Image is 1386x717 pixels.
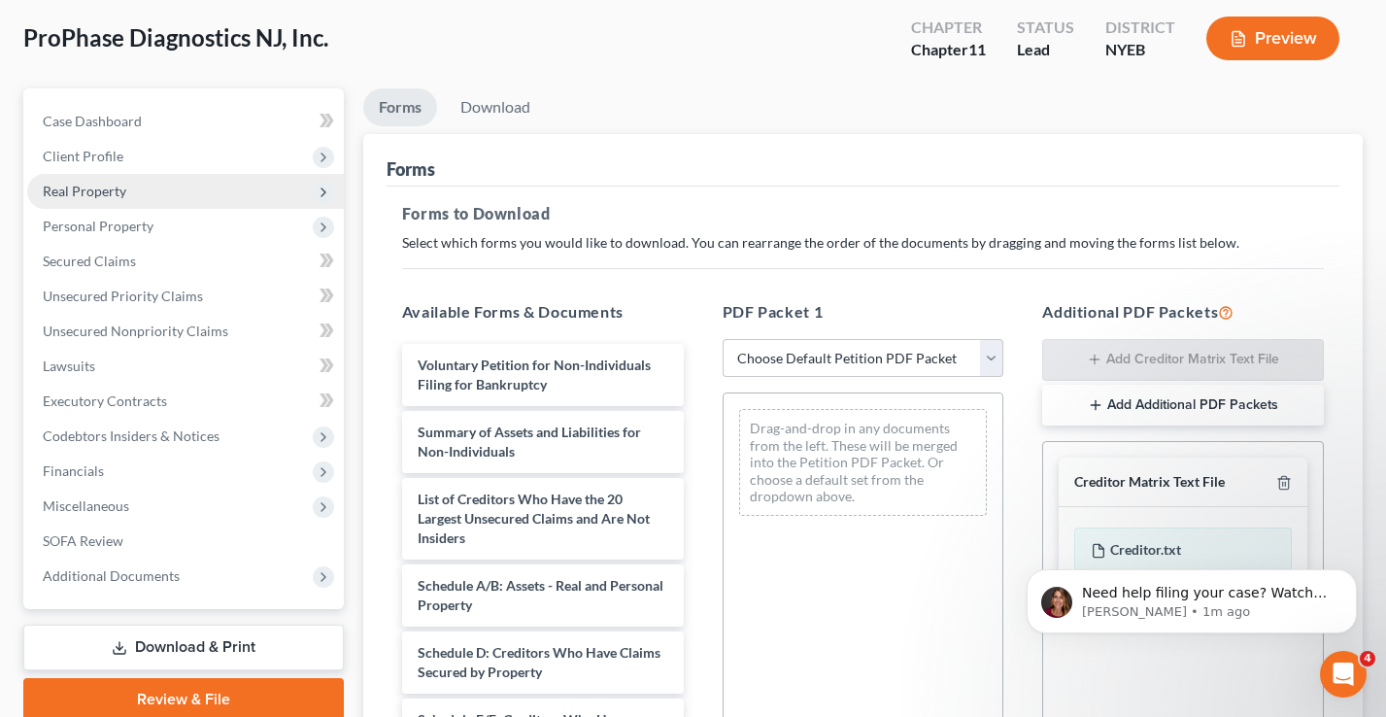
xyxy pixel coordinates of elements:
[43,288,203,304] span: Unsecured Priority Claims
[911,39,986,61] div: Chapter
[997,529,1386,665] iframe: Intercom notifications message
[1105,39,1175,61] div: NYEB
[1320,651,1367,698] iframe: Intercom live chat
[27,524,344,559] a: SOFA Review
[418,357,651,393] span: Voluntary Petition for Non-Individuals Filing for Bankruptcy
[43,358,95,374] span: Lawsuits
[1105,17,1175,39] div: District
[27,244,344,279] a: Secured Claims
[418,491,650,546] span: List of Creditors Who Have the 20 Largest Unsecured Claims and Are Not Insiders
[1360,651,1375,666] span: 4
[43,427,220,444] span: Codebtors Insiders & Notices
[1206,17,1339,60] button: Preview
[1042,385,1324,426] button: Add Additional PDF Packets
[27,279,344,314] a: Unsecured Priority Claims
[43,148,123,164] span: Client Profile
[418,577,663,613] span: Schedule A/B: Assets - Real and Personal Property
[43,462,104,479] span: Financials
[43,497,129,514] span: Miscellaneous
[911,17,986,39] div: Chapter
[363,88,437,126] a: Forms
[402,233,1324,253] p: Select which forms you would like to download. You can rearrange the order of the documents by dr...
[387,157,435,181] div: Forms
[739,409,988,516] div: Drag-and-drop in any documents from the left. These will be merged into the Petition PDF Packet. ...
[27,314,344,349] a: Unsecured Nonpriority Claims
[1042,300,1324,324] h5: Additional PDF Packets
[23,625,344,670] a: Download & Print
[1042,339,1324,382] button: Add Creditor Matrix Text File
[43,567,180,584] span: Additional Documents
[402,202,1324,225] h5: Forms to Download
[27,349,344,384] a: Lawsuits
[43,183,126,199] span: Real Property
[723,300,1004,324] h5: PDF Packet 1
[418,424,641,460] span: Summary of Assets and Liabilities for Non-Individuals
[43,253,136,269] span: Secured Claims
[27,104,344,139] a: Case Dashboard
[968,40,986,58] span: 11
[43,393,167,409] span: Executory Contracts
[418,644,660,680] span: Schedule D: Creditors Who Have Claims Secured by Property
[43,113,142,129] span: Case Dashboard
[1017,17,1074,39] div: Status
[1017,39,1074,61] div: Lead
[445,88,546,126] a: Download
[43,218,153,234] span: Personal Property
[43,532,123,549] span: SOFA Review
[1074,473,1225,492] div: Creditor Matrix Text File
[43,323,228,339] span: Unsecured Nonpriority Claims
[23,23,328,51] span: ProPhase Diagnostics NJ, Inc.
[402,300,684,324] h5: Available Forms & Documents
[27,384,344,419] a: Executory Contracts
